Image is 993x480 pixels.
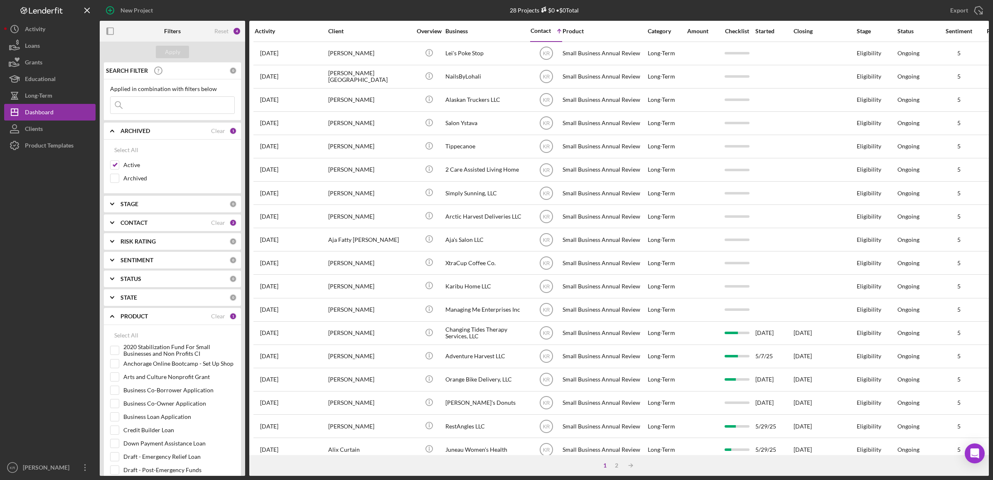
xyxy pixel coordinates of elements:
div: Ongoing [897,283,919,290]
div: Amount [687,28,718,34]
div: Loans [25,37,40,56]
div: Small Business Annual Review [563,89,646,111]
div: [PERSON_NAME] [328,299,411,321]
div: 4 [233,27,241,35]
div: Juneau Women's Health [445,438,528,460]
div: Long-Term [648,275,686,297]
div: [PERSON_NAME] [328,345,411,367]
div: Select All [114,142,138,158]
b: ARCHIVED [120,128,150,134]
div: 5 [938,143,980,150]
div: Adventure Harvest LLC [445,345,528,367]
div: [DATE] [755,392,793,414]
div: Contact [531,27,551,34]
div: Karibu Home LLC [445,275,528,297]
button: Educational [4,71,96,87]
b: STAGE [120,201,138,207]
div: Closing [794,28,856,34]
time: [DATE] [794,329,812,336]
div: Changing Tides Therapy Services, LLC [445,322,528,344]
div: Eligibility [857,322,897,344]
div: Small Business Annual Review [563,42,646,64]
div: Status [897,28,937,34]
text: KR [543,307,550,313]
div: [PERSON_NAME] [328,275,411,297]
div: 5 [938,353,980,359]
label: Draft - Emergency Relief Loan [123,453,235,461]
div: 5 [938,236,980,243]
div: Small Business Annual Review [563,369,646,391]
div: Checklist [719,28,755,34]
div: XtraCup Coffee Co. [445,252,528,274]
label: 2020 Stabilization Fund For Small Businesses and Non Profits CI [123,346,235,354]
div: Ongoing [897,446,919,453]
label: Arts and Culture Nonprofit Grant [123,373,235,381]
div: [PERSON_NAME] [328,159,411,181]
div: 5 [938,283,980,290]
button: Activity [4,21,96,37]
b: SEARCH FILTER [106,67,148,74]
button: Grants [4,54,96,71]
div: Arctic Harvest Deliveries LLC [445,205,528,227]
div: Small Business Annual Review [563,182,646,204]
div: Orange Bike Delivery, LLC [445,369,528,391]
div: Tippecanoe [445,135,528,158]
div: 5 [938,50,980,57]
div: 5/7/25 [755,345,793,367]
button: KR[PERSON_NAME] [4,459,96,476]
div: Clear [211,128,225,134]
div: 5 [938,399,980,406]
div: Small Business Annual Review [563,252,646,274]
div: Eligibility [857,229,897,251]
div: Ongoing [897,376,919,383]
div: Alaskan Truckers LLC [445,89,528,111]
a: Long-Term [4,87,96,104]
div: Clients [25,121,43,139]
text: KR [543,330,550,336]
time: [DATE] [794,446,812,453]
div: 5 [938,190,980,197]
time: 2025-07-01 23:53 [260,190,278,197]
div: Long-Term [648,438,686,460]
div: [PERSON_NAME] [328,322,411,344]
div: Long-Term [648,345,686,367]
b: Filters [164,28,181,34]
text: KR [543,144,550,150]
div: Long-Term [648,182,686,204]
text: KR [543,190,550,196]
div: Long-Term [648,135,686,158]
div: Ongoing [897,213,919,220]
label: Down Payment Assistance Loan [123,439,235,448]
div: [DATE] [755,322,793,344]
button: Clients [4,121,96,137]
div: Clear [211,219,225,226]
time: 2025-08-30 04:10 [260,353,278,359]
div: Simply Sunning, LLC [445,182,528,204]
div: 5 [938,446,980,453]
div: 0 [229,275,237,283]
div: Long-Term [25,87,52,106]
div: 0 [229,200,237,208]
div: $0 [539,7,555,14]
time: 2025-05-29 00:23 [260,423,278,430]
div: 5 [938,73,980,80]
div: 5 [938,260,980,266]
div: [PERSON_NAME] [328,205,411,227]
div: Small Business Annual Review [563,392,646,414]
time: 2025-05-01 22:34 [260,120,278,126]
text: KR [543,167,550,173]
div: Ongoing [897,73,919,80]
div: Long-Term [648,322,686,344]
div: Small Business Annual Review [563,322,646,344]
text: KR [543,74,550,80]
div: Long-Term [648,89,686,111]
time: 2025-09-02 18:23 [260,236,278,243]
div: Ongoing [897,190,919,197]
time: 2025-07-02 00:09 [260,213,278,220]
div: Lei's Poke Stop [445,42,528,64]
div: Small Business Annual Review [563,275,646,297]
div: 2 [611,462,622,469]
div: 1 [229,127,237,135]
div: Small Business Annual Review [563,415,646,437]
